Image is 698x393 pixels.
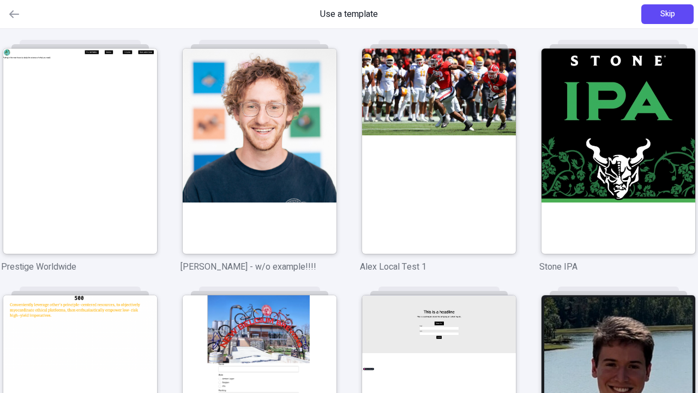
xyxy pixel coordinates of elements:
span: Skip [660,8,675,20]
p: Stone IPA [539,260,697,273]
p: Alex Local Test 1 [360,260,518,273]
button: Skip [641,4,694,24]
p: [PERSON_NAME] - w/o example!!!! [180,260,338,273]
span: Use a template [320,8,378,21]
p: Prestige Worldwide [1,260,159,273]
